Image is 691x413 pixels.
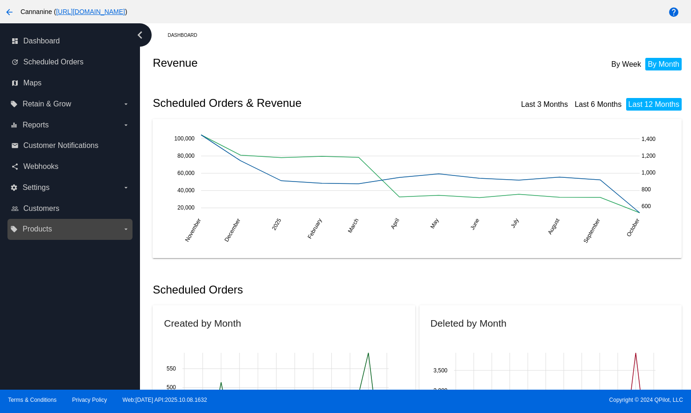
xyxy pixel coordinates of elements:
[133,28,147,42] i: chevron_left
[469,217,481,231] text: June
[11,34,130,49] a: dashboard Dashboard
[11,205,19,212] i: people_outline
[11,58,19,66] i: update
[11,142,19,149] i: email
[23,204,59,213] span: Customers
[642,186,651,192] text: 800
[10,121,18,129] i: equalizer
[178,153,195,159] text: 80,000
[11,79,19,87] i: map
[4,7,15,18] mat-icon: arrow_back
[390,217,401,230] text: April
[167,365,176,372] text: 550
[23,79,42,87] span: Maps
[575,100,622,108] a: Last 6 Months
[122,225,130,233] i: arrow_drop_down
[668,7,679,18] mat-icon: help
[645,58,682,70] li: By Month
[164,318,241,329] h2: Created by Month
[547,217,561,236] text: August
[23,141,98,150] span: Customer Notifications
[521,100,568,108] a: Last 3 Months
[10,225,18,233] i: local_offer
[626,217,641,238] text: October
[11,138,130,153] a: email Customer Notifications
[11,201,130,216] a: people_outline Customers
[11,55,130,70] a: update Scheduled Orders
[431,318,507,329] h2: Deleted by Month
[307,217,323,240] text: February
[178,187,195,194] text: 40,000
[433,367,447,374] text: 3,500
[72,397,107,403] a: Privacy Policy
[11,37,19,45] i: dashboard
[628,100,679,108] a: Last 12 Months
[184,217,202,243] text: November
[153,283,419,296] h2: Scheduled Orders
[429,217,440,230] text: May
[122,100,130,108] i: arrow_drop_down
[123,397,207,403] a: Web:[DATE] API:2025.10.08.1632
[609,58,643,70] li: By Week
[433,387,447,394] text: 3,000
[271,217,283,231] text: 2025
[178,204,195,211] text: 20,000
[11,159,130,174] a: share Webhooks
[642,169,656,176] text: 1,000
[122,121,130,129] i: arrow_drop_down
[10,184,18,191] i: settings
[347,217,360,234] text: March
[11,76,130,91] a: map Maps
[8,397,56,403] a: Terms & Conditions
[23,162,58,171] span: Webhooks
[582,217,601,244] text: September
[510,217,520,229] text: July
[153,56,419,70] h2: Revenue
[168,28,205,42] a: Dashboard
[56,8,125,15] a: [URL][DOMAIN_NAME]
[178,170,195,176] text: 60,000
[642,153,656,159] text: 1,200
[22,121,49,129] span: Reports
[21,8,127,15] span: Cannanine ( )
[23,37,60,45] span: Dashboard
[22,225,52,233] span: Products
[642,203,651,209] text: 600
[23,58,84,66] span: Scheduled Orders
[10,100,18,108] i: local_offer
[153,97,419,110] h2: Scheduled Orders & Revenue
[11,163,19,170] i: share
[223,217,242,243] text: December
[642,136,656,142] text: 1,400
[354,397,683,403] span: Copyright © 2024 QPilot, LLC
[122,184,130,191] i: arrow_drop_down
[174,135,195,142] text: 100,000
[22,183,49,192] span: Settings
[22,100,71,108] span: Retain & Grow
[167,385,176,391] text: 500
